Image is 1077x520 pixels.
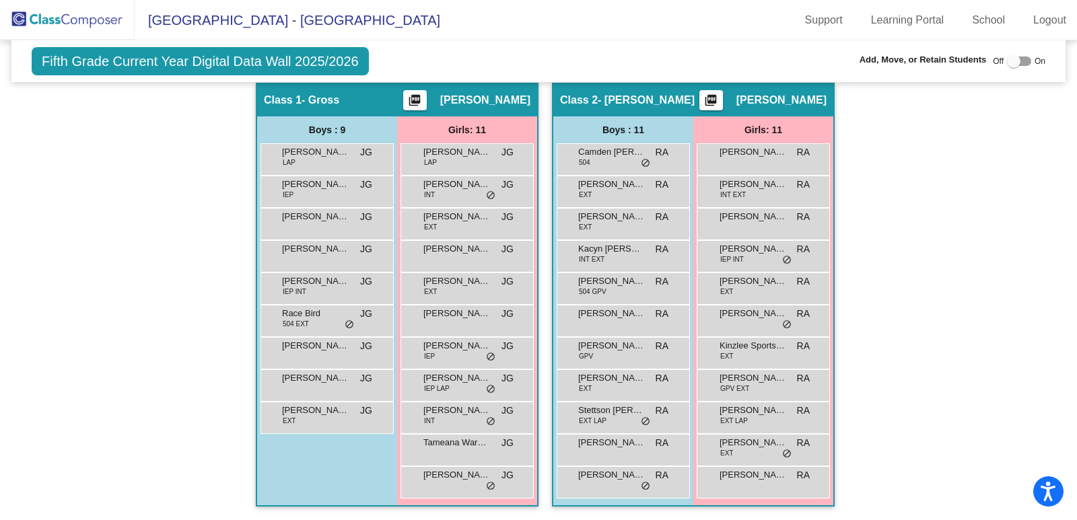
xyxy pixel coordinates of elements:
[699,90,723,110] button: Print Students Details
[656,274,668,289] span: RA
[282,404,349,417] span: [PERSON_NAME]
[720,190,746,200] span: INT EXT
[135,9,440,31] span: [GEOGRAPHIC_DATA] - [GEOGRAPHIC_DATA]
[720,404,787,417] span: [PERSON_NAME]
[501,404,514,418] span: JG
[656,178,668,192] span: RA
[423,404,491,417] span: [PERSON_NAME]
[720,145,787,159] span: [PERSON_NAME]
[501,210,514,224] span: JG
[283,190,293,200] span: IEP
[579,222,592,232] span: EXT
[720,383,749,394] span: GPV EXT
[360,210,372,224] span: JG
[264,94,302,107] span: Class 1
[424,222,437,232] span: EXT
[360,339,372,353] span: JG
[282,307,349,320] span: Race Bird
[501,307,514,321] span: JG
[424,190,435,200] span: INT
[423,242,491,256] span: [PERSON_NAME]
[797,178,810,192] span: RA
[282,274,349,288] span: [PERSON_NAME]
[797,274,810,289] span: RA
[720,448,733,458] span: EXT
[423,145,491,159] span: [PERSON_NAME]
[720,287,733,297] span: EXT
[423,307,491,320] span: [PERSON_NAME]
[501,436,514,450] span: JG
[486,384,495,395] span: do_not_disturb_alt
[560,94,598,107] span: Class 2
[257,116,397,143] div: Boys : 9
[578,339,646,352] span: [PERSON_NAME] [PERSON_NAME]
[423,178,491,191] span: [PERSON_NAME]
[360,274,372,289] span: JG
[578,210,646,223] span: [PERSON_NAME] [PERSON_NAME]
[501,274,514,289] span: JG
[424,416,435,426] span: INT
[797,404,810,418] span: RA
[282,339,349,352] span: [PERSON_NAME]
[656,468,668,482] span: RA
[656,436,668,450] span: RA
[32,47,369,75] span: Fifth Grade Current Year Digital Data Wall 2025/2026
[282,210,349,223] span: [PERSON_NAME]
[283,416,296,426] span: EXT
[578,436,646,449] span: [PERSON_NAME]
[579,254,604,264] span: INT EXT
[656,371,668,385] span: RA
[360,371,372,385] span: JG
[440,94,530,107] span: [PERSON_NAME]
[720,351,733,361] span: EXT
[553,116,693,143] div: Boys : 11
[720,210,787,223] span: [PERSON_NAME]
[282,371,349,385] span: [PERSON_NAME]
[720,416,748,426] span: EXT LAP
[736,94,827,107] span: [PERSON_NAME]
[360,178,372,192] span: JG
[720,254,744,264] span: IEP INT
[656,404,668,418] span: RA
[360,307,372,321] span: JG
[797,468,810,482] span: RA
[794,9,854,31] a: Support
[403,90,427,110] button: Print Students Details
[782,320,792,330] span: do_not_disturb_alt
[782,255,792,266] span: do_not_disturb_alt
[693,116,833,143] div: Girls: 11
[501,371,514,385] span: JG
[302,94,339,107] span: - Gross
[397,116,537,143] div: Girls: 11
[797,145,810,159] span: RA
[578,145,646,159] span: Camden [PERSON_NAME]
[797,371,810,385] span: RA
[424,383,450,394] span: IEP LAP
[797,436,810,450] span: RA
[797,242,810,256] span: RA
[720,436,787,449] span: [PERSON_NAME]
[1035,55,1045,67] span: On
[423,210,491,223] span: [PERSON_NAME]
[360,145,372,159] span: JG
[579,351,593,361] span: GPV
[720,371,787,385] span: [PERSON_NAME]
[282,145,349,159] span: [PERSON_NAME]
[486,416,495,427] span: do_not_disturb_alt
[993,55,1004,67] span: Off
[486,352,495,363] span: do_not_disturb_alt
[579,416,606,426] span: EXT LAP
[578,274,646,288] span: [PERSON_NAME] Oneowl
[501,178,514,192] span: JG
[578,307,646,320] span: [PERSON_NAME]
[720,178,787,191] span: [PERSON_NAME]
[720,339,787,352] span: Kinzlee Sportsman
[641,481,650,492] span: do_not_disturb_alt
[578,178,646,191] span: [PERSON_NAME]
[423,468,491,482] span: [PERSON_NAME]
[860,53,987,67] span: Add, Move, or Retain Students
[720,242,787,256] span: [PERSON_NAME]
[720,468,787,482] span: [PERSON_NAME]
[424,287,437,297] span: EXT
[656,339,668,353] span: RA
